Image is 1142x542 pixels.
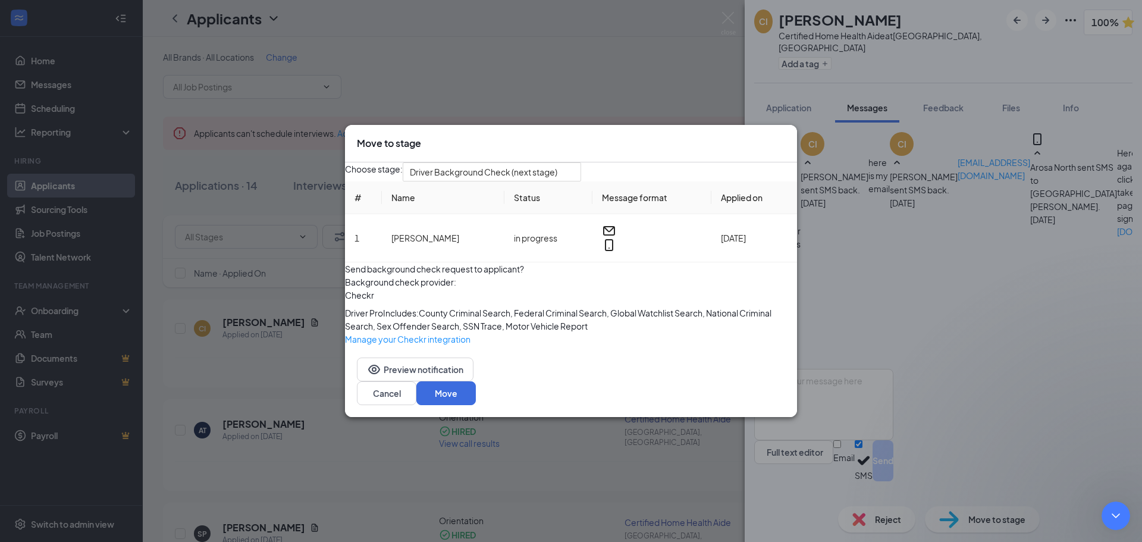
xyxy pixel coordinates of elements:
svg: MobileSms [602,238,616,252]
span: Background check provider : [345,275,797,289]
button: Tickets [119,42,178,89]
div: Close [145,19,167,40]
th: # [345,181,382,214]
button: Move [416,381,476,405]
th: Applied on [711,181,797,214]
button: Messages [59,42,119,89]
span: Home [16,71,43,80]
span: Choose stage: [345,162,403,181]
img: Profile image for Say [80,19,103,43]
a: Manage your Checkr integration [345,333,470,346]
span: Tickets [134,71,164,80]
span: Messages [69,71,110,80]
img: Profile image for CJ [102,19,126,43]
span: Manage your Checkr integration [345,334,470,344]
span: Checkr [345,290,374,300]
span: [PERSON_NAME] [391,233,459,243]
div: Send background check request to applicant? [345,262,797,275]
td: [DATE] [711,214,797,262]
img: Profile image for Kiara [57,19,81,43]
th: Status [504,181,592,214]
button: EyePreview notification [357,358,473,381]
span: Driver Background Check (next stage) [410,163,557,181]
th: Name [382,181,504,214]
svg: Email [602,224,616,238]
img: logo [24,31,33,33]
svg: Eye [367,362,381,377]
td: in progress [504,214,592,262]
span: Includes : County Criminal Search, Federal Criminal Search, Global Watchlist Search, National Cri... [345,308,771,331]
iframe: Intercom live chat [1102,502,1130,530]
span: 1 [354,233,359,243]
button: Cancel [357,381,416,405]
th: Message format [592,181,711,214]
h3: Move to stage [357,137,421,150]
span: Driver Pro [345,308,383,318]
